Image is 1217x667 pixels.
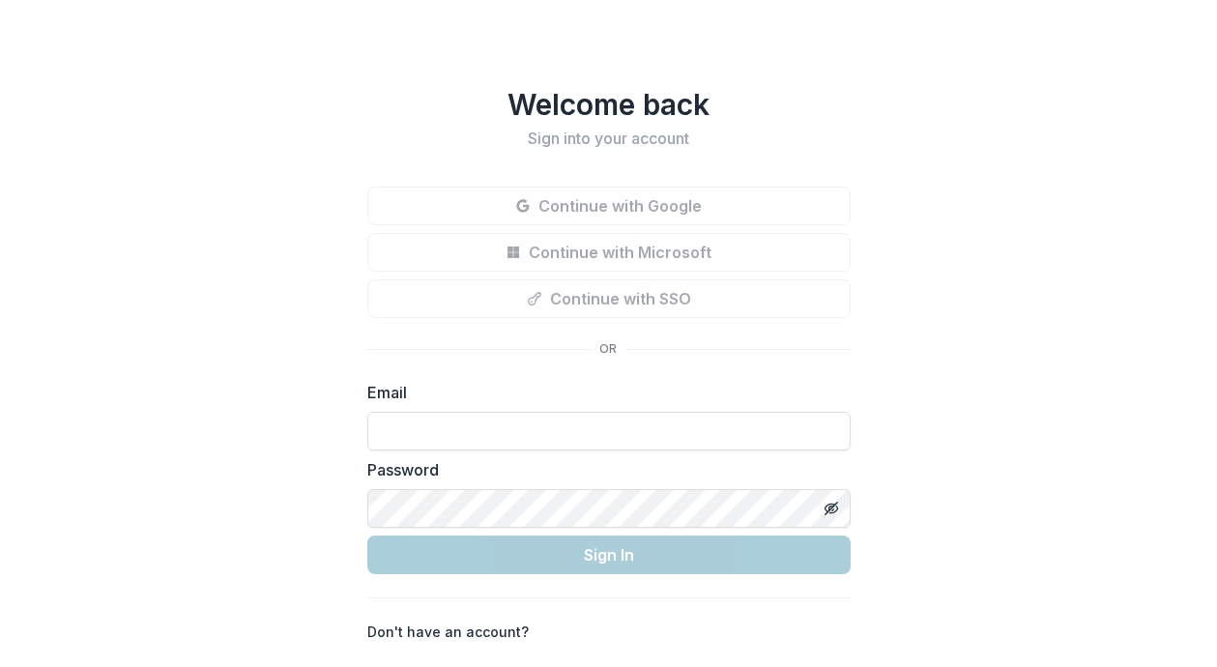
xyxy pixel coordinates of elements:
[367,130,851,148] h2: Sign into your account
[367,458,839,481] label: Password
[367,87,851,122] h1: Welcome back
[367,279,851,318] button: Continue with SSO
[816,493,847,524] button: Toggle password visibility
[367,187,851,225] button: Continue with Google
[367,536,851,574] button: Sign In
[367,233,851,272] button: Continue with Microsoft
[367,381,839,404] label: Email
[367,622,529,642] p: Don't have an account?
